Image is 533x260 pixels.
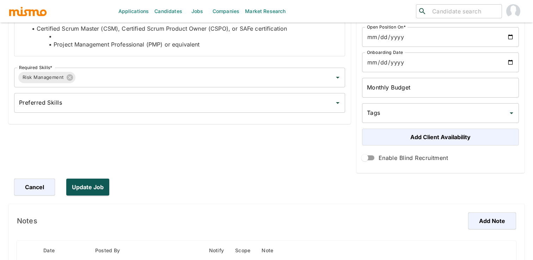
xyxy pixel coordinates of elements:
[367,24,406,30] label: Open Position On*
[367,49,403,55] label: Onboarding Date
[37,25,287,32] span: Certified Scrum Master (CSM), Certified Scrum Product Owner (CSPO), or SAFe certification
[66,179,109,196] button: Update Job
[18,72,75,83] div: Risk Management
[19,64,53,70] label: Required Skills*
[18,73,68,81] span: Risk Management
[362,129,519,146] button: Add Client Availability
[17,215,37,227] h6: Notes
[506,4,520,18] img: Gabriel Hernandez
[333,73,343,82] button: Open
[333,98,343,108] button: Open
[14,179,55,196] button: Cancel
[54,41,200,48] span: Project Management Professional (PMP) or equivalent
[8,6,47,17] img: logo
[507,108,516,118] button: Open
[379,153,448,163] span: Enable Blind Recruitment
[429,6,499,16] input: Candidate search
[468,212,516,229] button: Add Note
